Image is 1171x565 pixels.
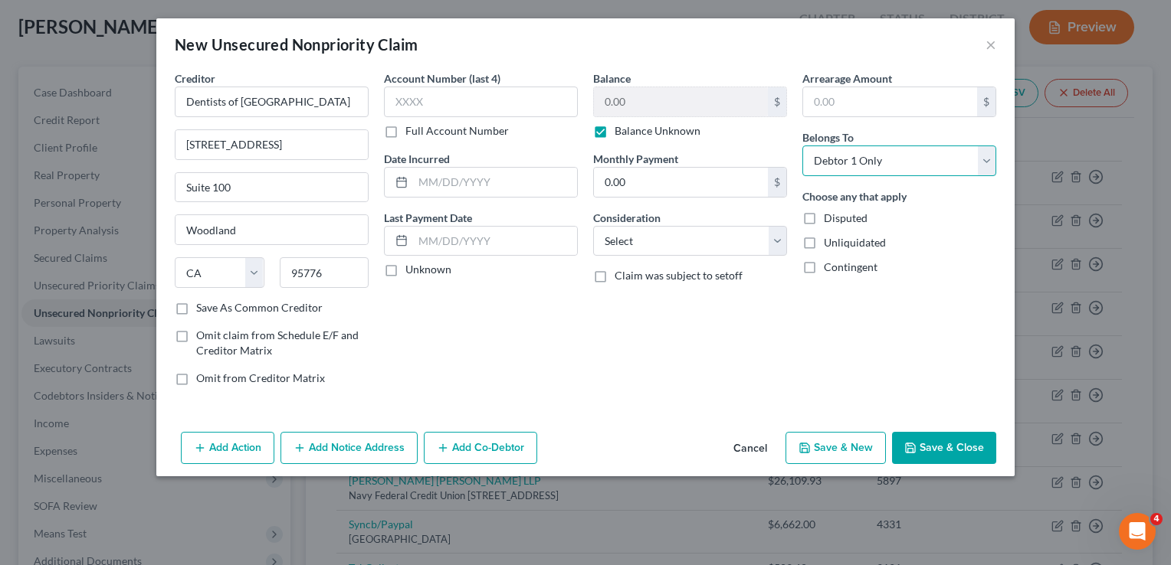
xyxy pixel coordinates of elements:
[593,70,631,87] label: Balance
[384,70,500,87] label: Account Number (last 4)
[384,151,450,167] label: Date Incurred
[424,432,537,464] button: Add Co-Debtor
[768,168,786,197] div: $
[175,34,418,55] div: New Unsecured Nonpriority Claim
[175,130,368,159] input: Enter address...
[175,173,368,202] input: Apt, Suite, etc...
[615,269,743,282] span: Claim was subject to setoff
[196,328,359,357] span: Omit claim from Schedule E/F and Creditor Matrix
[593,210,661,226] label: Consideration
[413,168,577,197] input: MM/DD/YYYY
[593,151,678,167] label: Monthly Payment
[175,87,369,117] input: Search creditor by name...
[824,260,877,273] span: Contingent
[768,87,786,116] div: $
[802,131,854,144] span: Belongs To
[824,211,868,224] span: Disputed
[594,168,768,197] input: 0.00
[413,227,577,256] input: MM/DD/YYYY
[384,87,578,117] input: XXXX
[175,72,215,85] span: Creditor
[986,35,996,54] button: ×
[721,433,779,464] button: Cancel
[405,123,509,139] label: Full Account Number
[594,87,768,116] input: 0.00
[802,70,892,87] label: Arrearage Amount
[892,432,996,464] button: Save & Close
[280,257,369,288] input: Enter zip...
[280,432,418,464] button: Add Notice Address
[802,188,907,204] label: Choose any that apply
[181,432,274,464] button: Add Action
[1119,513,1156,550] iframe: Intercom live chat
[824,236,886,249] span: Unliquidated
[405,262,451,277] label: Unknown
[196,300,323,315] label: Save As Common Creditor
[615,123,700,139] label: Balance Unknown
[196,371,325,384] span: Omit from Creditor Matrix
[977,87,996,116] div: $
[803,87,977,116] input: 0.00
[384,210,472,226] label: Last Payment Date
[786,432,886,464] button: Save & New
[175,215,368,244] input: Enter city...
[1150,513,1163,525] span: 4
